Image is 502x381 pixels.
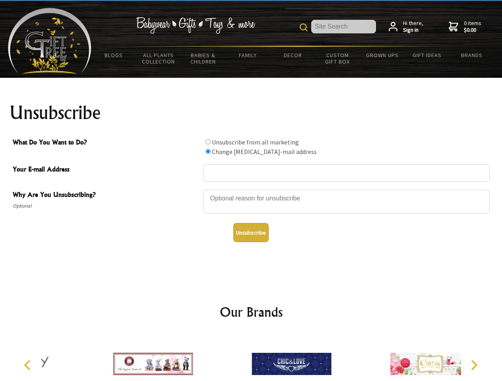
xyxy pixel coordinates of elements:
[205,149,211,154] input: What Do You Want to Do?
[13,164,200,176] span: Your E-mail Address
[403,27,423,34] strong: Sign in
[405,47,450,63] a: Gift Ideas
[204,190,490,214] textarea: Why Are You Unsubscribing?
[136,47,181,70] a: All Plants Collection
[449,20,481,34] a: 0 items$0.00
[226,47,271,63] a: Family
[270,47,315,63] a: Decor
[212,138,299,146] label: Unsubscribe from all marketing
[13,137,200,149] span: What Do You Want to Do?
[465,356,483,374] button: Next
[212,148,317,156] label: Change [MEDICAL_DATA]-mail address
[464,19,481,34] span: 0 items
[403,20,423,34] span: Hi there,
[13,190,200,201] span: Why Are You Unsubscribing?
[16,302,486,321] h2: Our Brands
[91,47,136,63] a: BLOGS
[233,223,269,242] button: Unsubscribe
[300,23,308,31] img: product search
[136,17,255,34] img: Babywear - Gifts - Toys & more
[464,27,481,34] strong: $0.00
[10,103,493,122] h1: Unsubscribe
[13,201,200,211] span: Optional
[311,20,376,33] input: Site Search
[8,8,91,74] img: Babyware - Gifts - Toys and more...
[450,47,494,63] a: Brands
[20,356,37,374] button: Previous
[315,47,360,70] a: Custom Gift Box
[204,164,490,182] input: Your E-mail Address
[360,47,405,63] a: Grown Ups
[181,47,226,70] a: Babies & Children
[205,139,211,144] input: What Do You Want to Do?
[389,20,423,34] a: Hi there,Sign in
